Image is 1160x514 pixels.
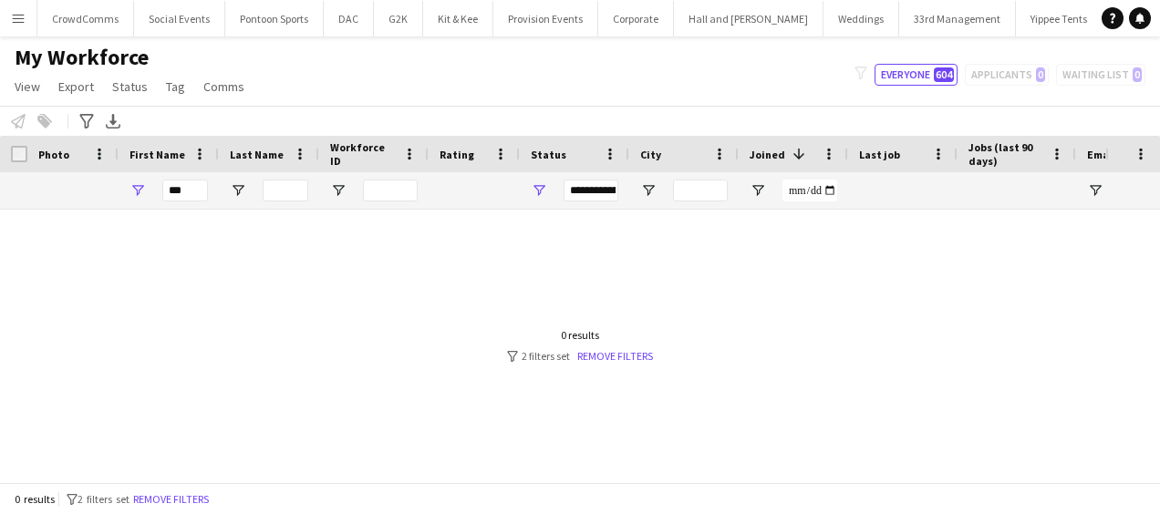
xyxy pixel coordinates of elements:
button: Open Filter Menu [1087,182,1103,199]
a: View [7,75,47,98]
button: Everyone604 [875,64,958,86]
span: View [15,78,40,95]
app-action-btn: Advanced filters [76,110,98,132]
button: Open Filter Menu [531,182,547,199]
button: Open Filter Menu [640,182,657,199]
button: Corporate [598,1,674,36]
button: Open Filter Menu [750,182,766,199]
div: 2 filters set [507,349,653,363]
a: Tag [159,75,192,98]
span: City [640,148,661,161]
input: Last Name Filter Input [263,180,308,201]
span: 604 [934,67,954,82]
span: First Name [129,148,185,161]
span: Joined [750,148,785,161]
span: Last job [859,148,900,161]
button: DAC [324,1,374,36]
button: G2K [374,1,423,36]
button: Open Filter Menu [230,182,246,199]
app-action-btn: Export XLSX [102,110,124,132]
span: Export [58,78,94,95]
span: Status [112,78,148,95]
input: First Name Filter Input [162,180,208,201]
button: Yippee Tents [1016,1,1103,36]
button: Pontoon Sports [225,1,324,36]
span: Status [531,148,566,161]
a: Export [51,75,101,98]
button: CrowdComms [37,1,134,36]
a: Comms [196,75,252,98]
button: Open Filter Menu [330,182,347,199]
span: Email [1087,148,1116,161]
div: 0 results [507,328,653,342]
button: Kit & Kee [423,1,493,36]
button: Social Events [134,1,225,36]
button: Hall and [PERSON_NAME] [674,1,823,36]
span: Comms [203,78,244,95]
button: Remove filters [129,489,212,509]
input: City Filter Input [673,180,728,201]
span: Last Name [230,148,284,161]
button: Weddings [823,1,899,36]
span: Photo [38,148,69,161]
span: Tag [166,78,185,95]
button: Open Filter Menu [129,182,146,199]
button: 33rd Management [899,1,1016,36]
a: Remove filters [577,349,653,363]
span: Jobs (last 90 days) [968,140,1043,168]
input: Joined Filter Input [782,180,837,201]
input: Workforce ID Filter Input [363,180,418,201]
span: Rating [440,148,474,161]
input: Column with Header Selection [11,146,27,162]
span: Workforce ID [330,140,396,168]
span: My Workforce [15,44,149,71]
a: Status [105,75,155,98]
span: 2 filters set [78,492,129,506]
button: Provision Events [493,1,598,36]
